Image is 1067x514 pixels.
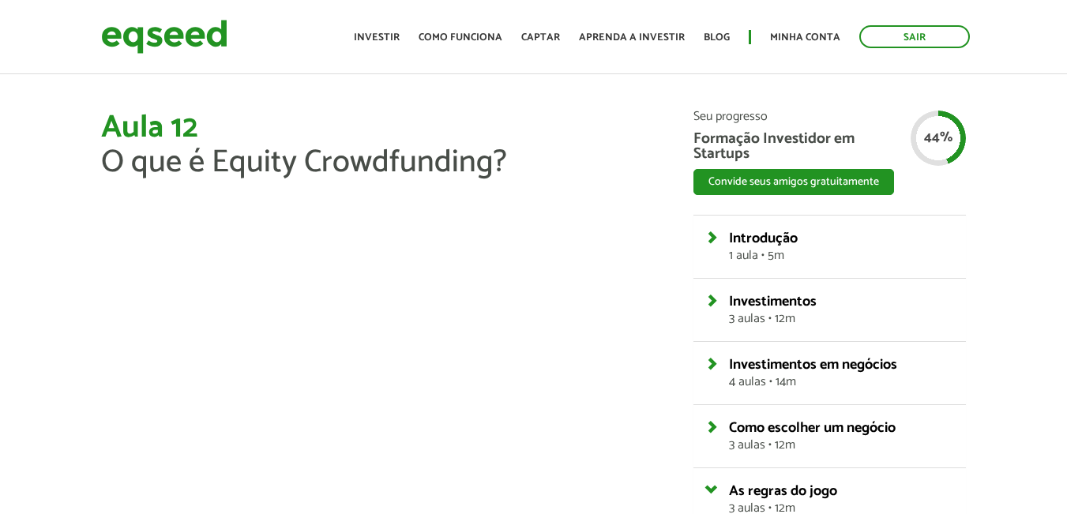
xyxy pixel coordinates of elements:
span: Investimentos [729,290,817,313]
span: Aula 12 [101,102,197,154]
a: Sair [859,25,970,48]
span: Investimentos em negócios [729,353,897,377]
span: O que é Equity Crowdfunding? [101,137,507,189]
span: 3 aulas • 12m [729,313,954,325]
a: Como funciona [419,32,502,43]
span: 4 aulas • 14m [729,376,954,388]
a: Investimentos3 aulas • 12m [729,295,954,325]
button: Convide seus amigos gratuitamente [693,169,894,195]
img: EqSeed [101,16,227,58]
a: Minha conta [770,32,840,43]
span: 3 aulas • 12m [729,439,954,452]
span: Seu progresso [693,111,966,123]
a: Investimentos em negócios4 aulas • 14m [729,358,954,388]
a: Blog [704,32,730,43]
a: Como escolher um negócio3 aulas • 12m [729,421,954,452]
span: As regras do jogo [729,479,837,503]
span: 1 aula • 5m [729,249,954,262]
a: Introdução1 aula • 5m [729,231,954,262]
a: Investir [354,32,400,43]
span: Introdução [729,227,798,250]
span: Como escolher um negócio [729,416,896,440]
a: Aprenda a investir [579,32,685,43]
a: Captar [521,32,560,43]
span: Formação Investidor em Startups [693,131,966,161]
